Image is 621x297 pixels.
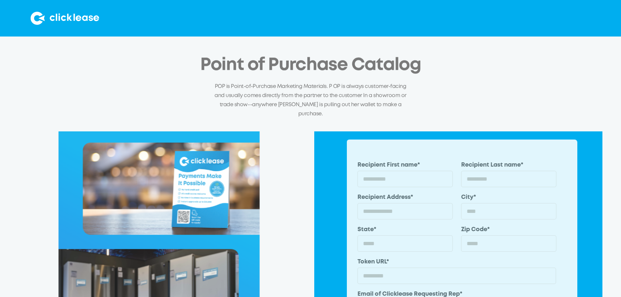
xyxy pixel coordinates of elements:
h2: Point of Purchase Catalog [200,55,421,75]
label: Recipient First name* [358,161,453,169]
label: Recipient Address* [358,193,453,201]
label: Token URL* [358,258,556,266]
img: Clicklease logo [31,12,99,25]
label: Recipient Last name* [461,161,556,169]
label: State* [358,225,453,234]
label: City* [461,193,556,201]
p: POP is Point-of-Purchase Marketing Materials. P OP is always customer-facing and usually comes di... [214,82,407,118]
label: Zip Code* [461,225,556,234]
